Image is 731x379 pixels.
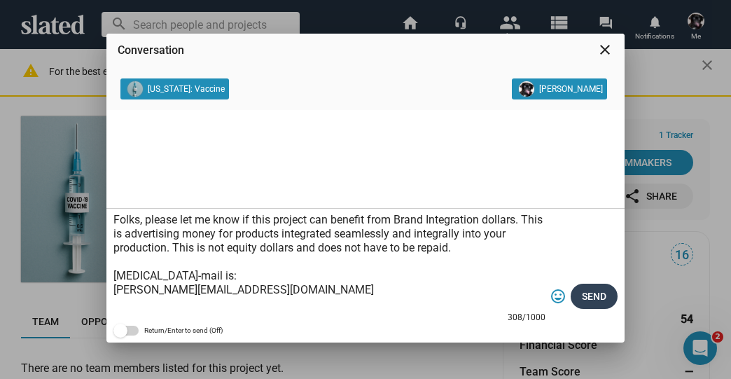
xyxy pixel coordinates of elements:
span: Conversation [118,43,184,57]
button: Send [571,284,618,309]
img: Sharon Bruneau [519,81,534,97]
mat-hint: 308/1000 [508,312,545,324]
mat-icon: tag_faces [550,288,566,305]
span: Send [582,284,606,309]
span: Return/Enter to send (Off) [144,322,223,339]
span: [PERSON_NAME] [539,81,603,97]
mat-icon: close [597,41,613,58]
